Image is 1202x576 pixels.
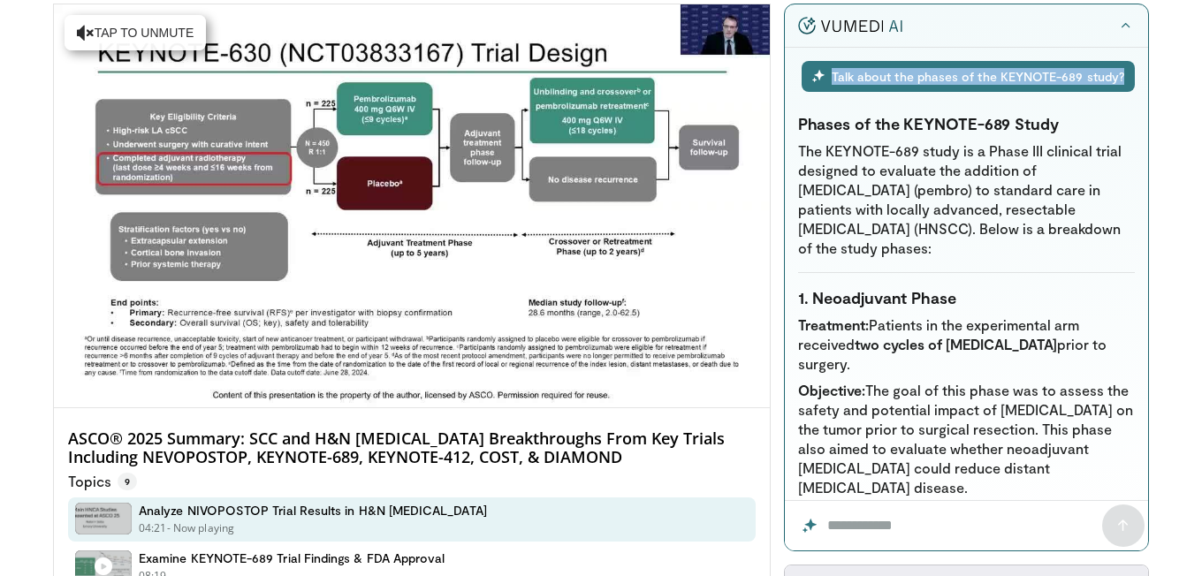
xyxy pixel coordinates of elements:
h4: ASCO® 2025 Summary: SCC and H&N [MEDICAL_DATA] Breakthroughs From Key Trials Including NEVOPOSTOP... [68,429,756,467]
li: Patients in the experimental arm received prior to surgery. [798,315,1135,374]
strong: 1. Neoadjuvant Phase [798,288,956,307]
strong: Treatment: [798,316,869,333]
strong: Objective: [798,382,865,398]
video-js: Video Player [54,4,770,408]
strong: two cycles of [MEDICAL_DATA] [855,336,1057,352]
p: Topics [68,473,137,490]
span: 9 [118,473,137,490]
p: The KEYNOTE-689 study is a Phase III clinical trial designed to evaluate the addition of [MEDICAL... [798,141,1135,258]
h4: Analyze NIVOPOSTOP Trial Results in H&N [MEDICAL_DATA] [139,503,487,519]
button: Tap to unmute [65,15,206,50]
p: - Now playing [167,520,235,536]
input: Question for the AI [785,501,1148,550]
div: Talk about the phases of the KEYNOTE-689 study? [802,61,1135,92]
h4: Examine KEYNOTE-689 Trial Findings & FDA Approval [139,550,445,566]
p: 04:21 [139,520,167,536]
h3: Phases of the KEYNOTE-689 Study [798,113,1135,134]
img: vumedi-ai-logo.v2.svg [798,17,902,34]
li: The goal of this phase was to assess the safety and potential impact of [MEDICAL_DATA] on the tum... [798,381,1135,497]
